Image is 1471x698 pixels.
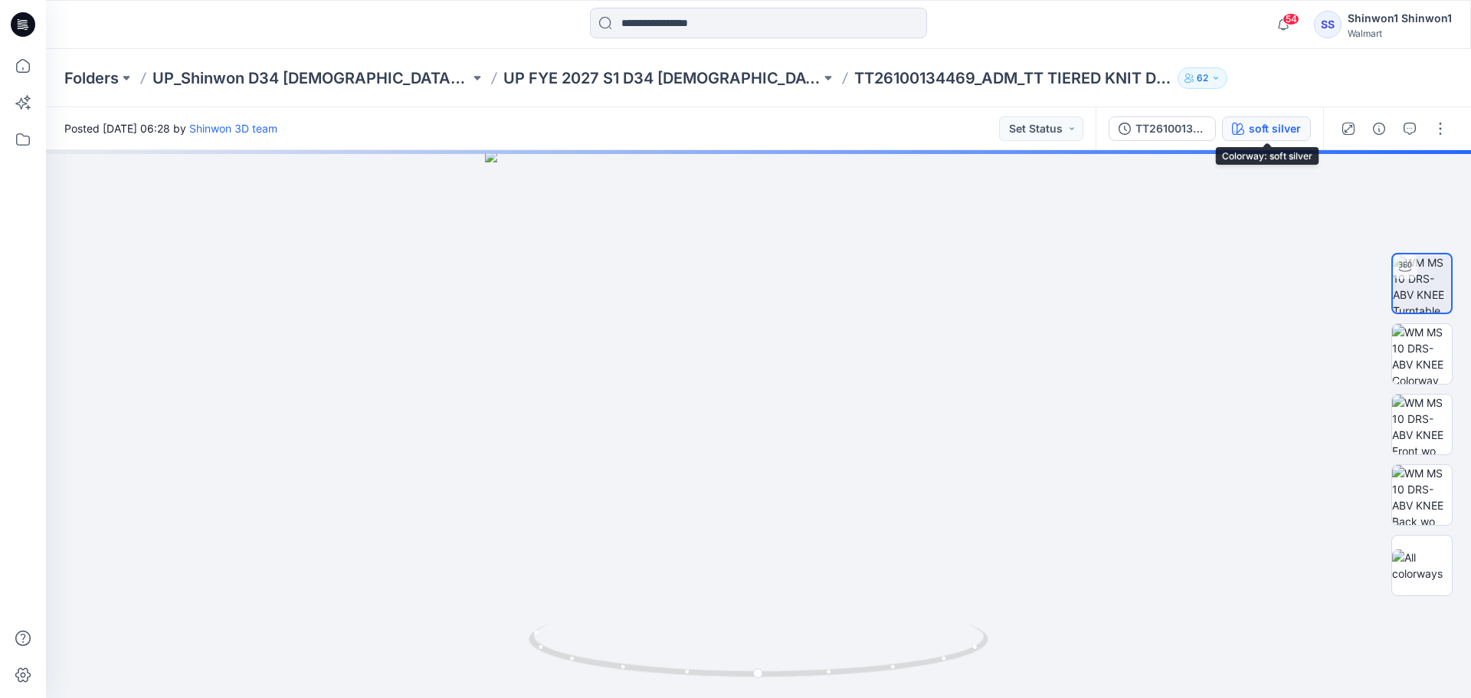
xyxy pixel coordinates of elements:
span: Posted [DATE] 06:28 by [64,120,277,136]
img: WM MS 10 DRS-ABV KNEE Back wo Avatar [1392,465,1452,525]
div: TT26100134469_ADM_TT TIERED KNIT DRESS [1135,120,1206,137]
button: TT26100134469_ADM_TT TIERED KNIT DRESS [1109,116,1216,141]
p: TT26100134469_ADM_TT TIERED KNIT DRESS [854,67,1171,89]
div: SS [1314,11,1342,38]
div: Walmart [1348,28,1452,39]
div: Shinwon1 Shinwon1 [1348,9,1452,28]
button: 62 [1178,67,1227,89]
img: All colorways [1392,549,1452,582]
div: soft silver [1249,120,1301,137]
a: Shinwon 3D team [189,122,277,135]
img: WM MS 10 DRS-ABV KNEE Front wo Avatar [1392,395,1452,454]
a: UP FYE 2027 S1 D34 [DEMOGRAPHIC_DATA] Dresses [503,67,821,89]
img: WM MS 10 DRS-ABV KNEE Turntable with Avatar [1393,254,1451,313]
p: 62 [1197,70,1208,87]
span: 54 [1283,13,1299,25]
button: soft silver [1222,116,1311,141]
a: Folders [64,67,119,89]
img: WM MS 10 DRS-ABV KNEE Colorway wo Avatar [1392,324,1452,384]
a: UP_Shinwon D34 [DEMOGRAPHIC_DATA] Dresses [152,67,470,89]
button: Details [1367,116,1391,141]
